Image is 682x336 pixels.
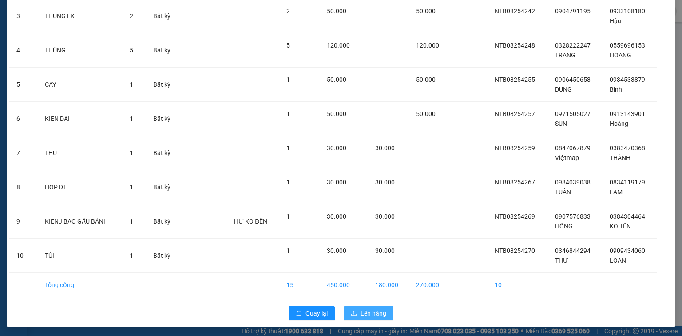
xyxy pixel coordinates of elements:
[130,149,133,156] span: 1
[555,179,591,186] span: 0984039038
[495,213,535,220] span: NTB08254269
[555,188,571,196] span: TUẤN
[279,273,320,297] td: 15
[344,306,393,320] button: uploadLên hàng
[146,136,181,170] td: Bất kỳ
[130,12,133,20] span: 2
[610,144,645,152] span: 0383470368
[495,247,535,254] span: NTB08254270
[130,184,133,191] span: 1
[555,213,591,220] span: 0907576833
[38,136,123,170] td: THU
[38,170,123,204] td: HOP DT
[610,247,645,254] span: 0909434060
[610,179,645,186] span: 0834119179
[327,42,350,49] span: 120.000
[38,102,123,136] td: KIEN DAI
[610,110,645,117] span: 0913143901
[495,42,535,49] span: NTB08254248
[9,204,38,239] td: 9
[416,8,436,15] span: 50.000
[9,170,38,204] td: 8
[286,76,290,83] span: 1
[130,252,133,259] span: 1
[495,144,535,152] span: NTB08254259
[327,110,346,117] span: 50.000
[555,154,579,161] span: Việtmap
[327,247,346,254] span: 30.000
[286,179,290,186] span: 1
[38,33,123,68] td: THÙNG
[610,223,631,230] span: KO TÊN
[130,218,133,225] span: 1
[610,213,645,220] span: 0384304464
[305,308,328,318] span: Quay lại
[146,68,181,102] td: Bất kỳ
[234,218,267,225] span: HƯ KO ĐỀN
[327,8,346,15] span: 50.000
[286,144,290,152] span: 1
[610,17,621,24] span: Hậu
[327,76,346,83] span: 50.000
[555,8,591,15] span: 0904791195
[361,308,386,318] span: Lên hàng
[351,310,357,317] span: upload
[375,179,395,186] span: 30.000
[130,47,133,54] span: 5
[416,42,439,49] span: 120.000
[409,273,450,297] td: 270.000
[286,110,290,117] span: 1
[296,310,302,317] span: rollback
[555,52,575,59] span: TRANG
[9,68,38,102] td: 5
[130,115,133,122] span: 1
[555,86,572,93] span: DUNG
[38,68,123,102] td: CAY
[327,213,346,220] span: 30.000
[610,188,623,196] span: LAM
[146,33,181,68] td: Bất kỳ
[327,179,346,186] span: 30.000
[555,110,591,117] span: 0971505027
[610,8,645,15] span: 0933108180
[416,110,436,117] span: 50.000
[286,213,290,220] span: 1
[38,239,123,273] td: TÚI
[416,76,436,83] span: 50.000
[286,42,290,49] span: 5
[368,273,409,297] td: 180.000
[610,120,628,127] span: Hoàng
[146,170,181,204] td: Bất kỳ
[375,213,395,220] span: 30.000
[495,179,535,186] span: NTB08254267
[38,204,123,239] td: KIENJ BAO GẤU BÁNH
[320,273,368,297] td: 450.000
[610,86,622,93] span: Binh
[286,247,290,254] span: 1
[286,8,290,15] span: 2
[9,102,38,136] td: 6
[488,273,547,297] td: 10
[610,154,630,161] span: THÀNH
[9,239,38,273] td: 10
[495,76,535,83] span: NTB08254255
[610,257,626,264] span: LOAN
[375,144,395,152] span: 30.000
[495,110,535,117] span: NTB08254257
[610,76,645,83] span: 0934533879
[130,81,133,88] span: 1
[146,204,181,239] td: Bất kỳ
[555,120,567,127] span: SUN
[555,247,591,254] span: 0346844294
[9,136,38,170] td: 7
[610,42,645,49] span: 0559696153
[146,102,181,136] td: Bất kỳ
[495,8,535,15] span: NTB08254242
[146,239,181,273] td: Bất kỳ
[375,247,395,254] span: 30.000
[555,144,591,152] span: 0847067879
[38,273,123,297] td: Tổng cộng
[610,52,631,59] span: HOÀNG
[289,306,335,320] button: rollbackQuay lại
[9,33,38,68] td: 4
